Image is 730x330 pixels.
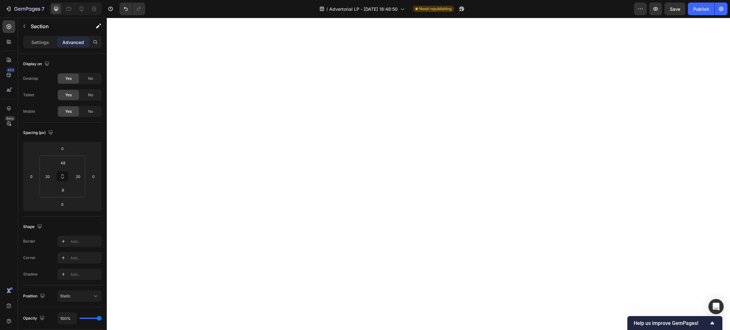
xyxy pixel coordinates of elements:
[58,313,77,324] input: Auto
[88,76,93,81] span: No
[88,109,93,114] span: No
[23,92,34,98] div: Tablet
[5,116,15,121] div: Beta
[23,76,38,81] div: Desktop
[89,172,98,181] input: 0
[56,144,69,153] input: 0
[693,6,709,12] div: Publish
[708,299,724,314] div: Open Intercom Messenger
[23,238,35,244] div: Border
[23,223,43,231] div: Shape
[23,271,38,277] div: Shadow
[634,320,708,326] span: Help us improve GemPages!
[70,239,100,244] div: Add...
[6,67,15,73] div: 450
[62,39,84,46] p: Advanced
[23,292,46,301] div: Position
[23,109,35,114] div: Mobile
[23,314,46,323] div: Opacity
[119,3,145,15] div: Undo/Redo
[57,290,102,302] button: Static
[65,76,72,81] span: Yes
[65,109,72,114] span: Yes
[23,255,36,261] div: Corner
[23,129,54,137] div: Spacing (px)
[3,3,47,15] button: 7
[70,272,100,277] div: Add...
[634,319,716,327] button: Show survey - Help us improve GemPages!
[31,22,83,30] p: Section
[56,185,69,195] input: s
[73,172,83,181] input: 20px
[688,3,714,15] button: Publish
[42,5,44,13] p: 7
[326,6,328,12] span: /
[43,172,52,181] input: 20px
[60,294,71,298] span: Static
[670,6,680,12] span: Save
[88,92,93,98] span: No
[107,18,730,330] iframe: Design area
[419,6,451,12] span: Need republishing
[329,6,398,12] span: Advertorial LP - [DATE] 18:48:50
[23,60,51,68] div: Display on
[31,39,49,46] p: Settings
[56,200,69,209] input: 0
[56,158,69,168] input: 48px
[70,255,100,261] div: Add...
[65,92,72,98] span: Yes
[27,172,36,181] input: 0
[664,3,685,15] button: Save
